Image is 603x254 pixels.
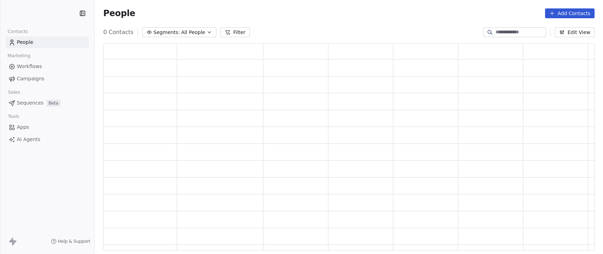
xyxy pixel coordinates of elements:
[6,134,89,145] a: AI Agents
[103,8,135,19] span: People
[5,111,22,122] span: Tools
[103,28,133,36] span: 0 Contacts
[51,239,90,244] a: Help & Support
[6,61,89,72] a: Workflows
[221,27,250,37] button: Filter
[5,87,23,98] span: Sales
[58,239,90,244] span: Help & Support
[6,97,89,109] a: SequencesBeta
[17,123,29,131] span: Apps
[17,75,44,82] span: Campaigns
[153,29,180,36] span: Segments:
[5,26,31,37] span: Contacts
[17,39,33,46] span: People
[6,73,89,85] a: Campaigns
[181,29,205,36] span: All People
[17,99,44,107] span: Sequences
[46,100,60,107] span: Beta
[5,51,33,61] span: Marketing
[17,63,42,70] span: Workflows
[6,121,89,133] a: Apps
[545,8,595,18] button: Add Contacts
[555,27,595,37] button: Edit View
[6,36,89,48] a: People
[17,136,40,143] span: AI Agents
